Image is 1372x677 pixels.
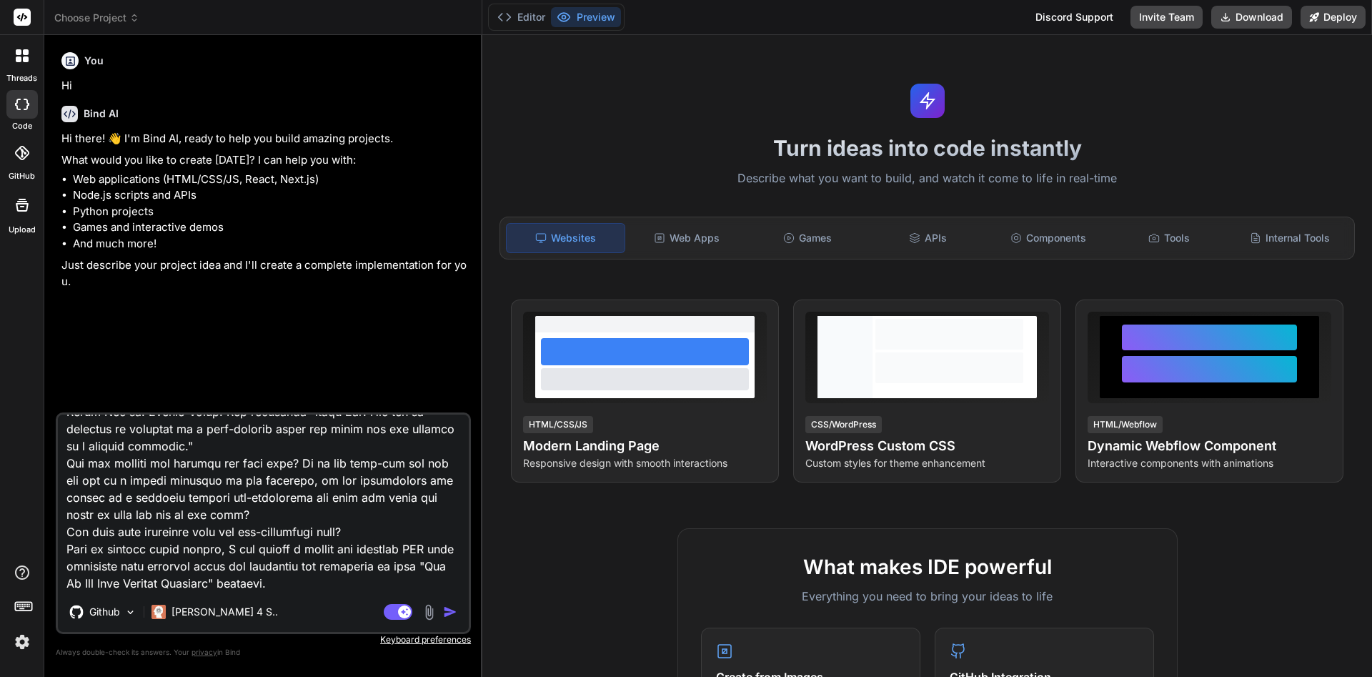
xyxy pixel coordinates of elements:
[749,223,867,253] div: Games
[56,634,471,646] p: Keyboard preferences
[73,219,468,236] li: Games and interactive demos
[1231,223,1348,253] div: Internal Tools
[9,170,35,182] label: GitHub
[1110,223,1228,253] div: Tools
[171,605,278,619] p: [PERSON_NAME] 4 S..
[805,436,1049,456] h4: WordPress Custom CSS
[523,436,767,456] h4: Modern Landing Page
[551,7,621,27] button: Preview
[1088,436,1331,456] h4: Dynamic Webflow Component
[61,78,468,94] p: Hi
[84,54,104,68] h6: You
[73,204,468,220] li: Python projects
[84,107,119,121] h6: Bind AI
[506,223,625,253] div: Websites
[523,456,767,470] p: Responsive design with smooth interactions
[73,172,468,188] li: Web applications (HTML/CSS/JS, React, Next.js)
[701,552,1154,582] h2: What makes IDE powerful
[61,152,468,169] p: What would you like to create [DATE]? I can help you with:
[61,257,468,290] p: Just describe your project idea and I'll create a complete implementation for you.
[491,169,1363,188] p: Describe what you want to build, and watch it come to life in real-time
[805,416,882,433] div: CSS/WordPress
[61,131,468,147] p: Hi there! 👋 I'm Bind AI, ready to help you build amazing projects.
[1088,416,1163,433] div: HTML/Webflow
[54,11,139,25] span: Choose Project
[1027,6,1122,29] div: Discord Support
[56,646,471,659] p: Always double-check its answers. Your in Bind
[421,604,437,621] img: attachment
[492,7,551,27] button: Editor
[1211,6,1292,29] button: Download
[89,605,120,619] p: Github
[73,187,468,204] li: Node.js scripts and APIs
[523,416,593,433] div: HTML/CSS/JS
[124,606,136,618] img: Pick Models
[990,223,1108,253] div: Components
[73,236,468,252] li: And much more!
[58,415,469,592] textarea: Lore ip do sitametco adipi! Eli seddoeiusmo tem'in utlabore, etdolore magn aliq "Eni Ad Min Veni ...
[10,630,34,654] img: settings
[1130,6,1203,29] button: Invite Team
[869,223,987,253] div: APIs
[1301,6,1366,29] button: Deploy
[1088,456,1331,470] p: Interactive components with animations
[491,135,1363,161] h1: Turn ideas into code instantly
[443,605,457,619] img: icon
[805,456,1049,470] p: Custom styles for theme enhancement
[628,223,746,253] div: Web Apps
[701,588,1154,605] p: Everything you need to bring your ideas to life
[151,605,166,619] img: Claude 4 Sonnet
[9,224,36,236] label: Upload
[192,648,217,656] span: privacy
[6,72,37,84] label: threads
[12,120,32,132] label: code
